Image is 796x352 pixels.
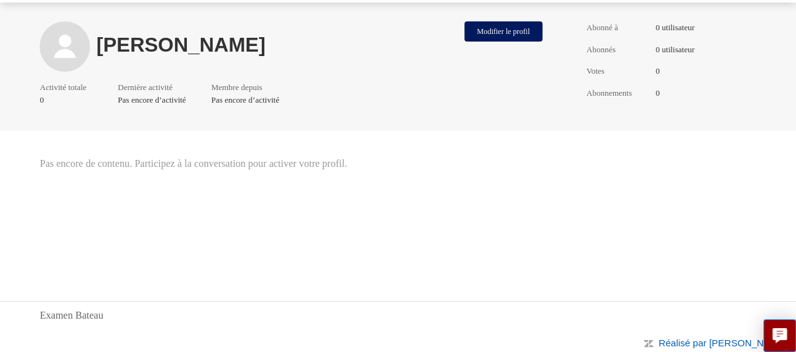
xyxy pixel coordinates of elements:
[96,37,458,53] h1: [PERSON_NAME]
[659,338,787,348] a: Réalisé par [PERSON_NAME]
[656,65,660,77] span: 0
[656,87,660,99] span: 0
[586,65,649,77] span: Votes
[40,81,86,94] span: Activité totale
[586,87,649,99] span: Abonnements
[40,156,549,171] span: Pas encore de contenu. Participez à la conversation pour activer votre profil.
[656,21,695,34] span: 0 utilisateur
[586,43,649,56] span: Abonnés
[464,21,542,42] button: Modifier le profil
[118,94,186,106] span: Pas encore d’activité
[118,81,179,94] span: Dernière activité
[656,43,695,56] span: 0 utilisateur
[763,319,796,352] button: Live chat
[586,21,649,34] span: Abonné à
[211,81,273,94] span: Membre depuis
[211,94,279,106] span: Pas encore d’activité
[40,308,103,323] a: Examen Bateau
[40,94,92,106] span: 0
